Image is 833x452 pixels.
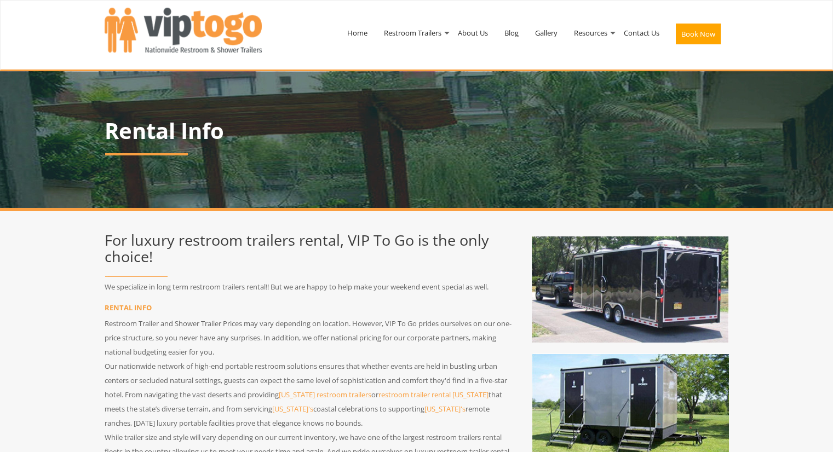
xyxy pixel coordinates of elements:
h2: For luxury restroom trailers rental, VIP To Go is the only choice! [105,232,515,264]
a: Restroom Trailers [376,4,450,61]
a: [US_STATE] restroom trailers [279,390,371,399]
a: [US_STATE]'s [424,404,466,414]
a: [US_STATE]'s [272,404,313,414]
a: Gallery [527,4,566,61]
img: VIPTOGO [105,8,262,53]
a: restroom trailer rental [US_STATE] [378,390,489,399]
a: Home [339,4,376,61]
p: Restroom Trailer and Shower Trailer Prices may vary depending on location. However, VIP To Go pri... [105,316,515,359]
img: Washroom Trailer [532,236,729,343]
h1: Rental Info [105,119,729,143]
a: About Us [450,4,496,61]
h3: RENTAL INFO [105,304,515,311]
p: We specialize in long term restroom trailers rental!! But we are happy to help make your weekend ... [105,280,515,294]
button: Book Now [676,24,721,44]
a: Blog [496,4,527,61]
a: Resources [566,4,616,61]
a: Book Now [668,4,729,68]
p: Our nationwide network of high-end portable restroom solutions ensures that whether events are he... [105,359,515,430]
a: Contact Us [616,4,668,61]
